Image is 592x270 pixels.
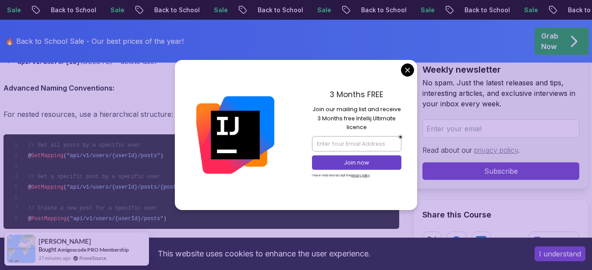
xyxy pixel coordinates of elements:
button: Accept cookies [535,246,585,261]
span: ) [160,153,163,159]
span: "api/v1/users/{userId}/posts" [67,153,160,159]
p: Copy link [546,237,574,245]
p: or [506,236,514,246]
span: // Get a specific post by a specific user [28,174,160,180]
a: ProveSource [79,254,106,262]
span: // Create a new post for a specific user [28,205,157,211]
strong: Advanced Naming Conventions: [4,84,114,92]
p: Sale [309,6,337,14]
p: Read about our . [422,145,579,155]
span: PostMapping [31,216,67,222]
div: This website uses cookies to enhance the user experience. [7,244,521,263]
span: @ [28,153,31,159]
p: Sale [102,6,130,14]
span: GetMapping [31,184,64,190]
span: @ [28,216,31,222]
span: "api/v1/users/{userId}/posts" [70,216,163,222]
button: Copy link [528,231,579,251]
p: Back to School [43,6,102,14]
p: Back to School [249,6,309,14]
p: Back to School [146,6,206,14]
span: GetMapping [31,153,64,159]
span: Bought [39,246,57,253]
span: ) [163,216,167,222]
span: ( [64,153,67,159]
p: Back to School [353,6,412,14]
h2: Weekly newsletter [422,63,579,76]
p: Sale [516,6,544,14]
span: ( [67,216,70,222]
p: Back to School [456,6,516,14]
span: [PERSON_NAME] [39,238,91,245]
h2: Share this Course [422,209,579,221]
button: Subscribe [422,162,579,180]
p: For nested resources, use a hierarchical structure: [4,108,399,120]
p: 🔥 Back to School Sale - Our best prices of the year! [5,36,184,46]
input: Enter your email [422,119,579,138]
span: 27 minutes ago [39,254,71,262]
p: Sale [412,6,440,14]
span: // Get all posts by a specific user [28,142,141,148]
p: Sale [206,6,234,14]
span: @ [28,184,31,190]
span: ( [64,184,67,190]
span: "api/v1/users/{userId}/posts/{postId}" [67,184,189,190]
p: No spam. Just the latest releases and tips, interesting articles, and exclusive interviews in you... [422,77,579,109]
a: privacy policy [474,146,518,154]
p: Grab Now [541,31,558,52]
img: provesource social proof notification image [7,235,35,263]
a: Amigoscode PRO Membership [57,246,129,253]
